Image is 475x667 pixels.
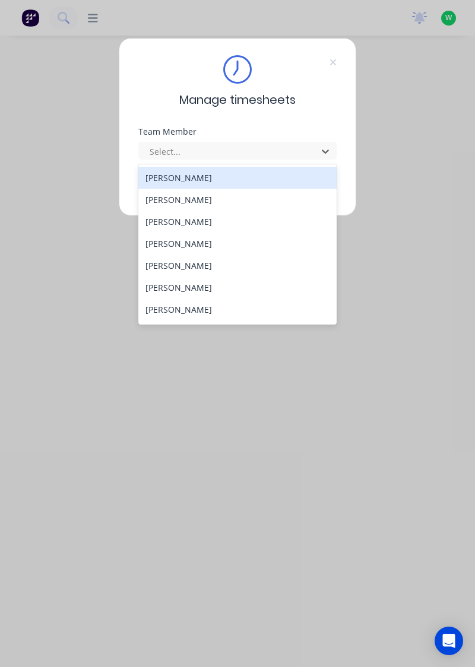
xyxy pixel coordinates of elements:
[138,189,337,211] div: [PERSON_NAME]
[138,320,337,342] div: [PERSON_NAME]
[138,233,337,255] div: [PERSON_NAME]
[138,167,337,189] div: [PERSON_NAME]
[138,255,337,277] div: [PERSON_NAME]
[138,277,337,298] div: [PERSON_NAME]
[138,211,337,233] div: [PERSON_NAME]
[179,91,296,109] span: Manage timesheets
[435,627,463,655] div: Open Intercom Messenger
[138,298,337,320] div: [PERSON_NAME]
[138,128,337,136] div: Team Member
